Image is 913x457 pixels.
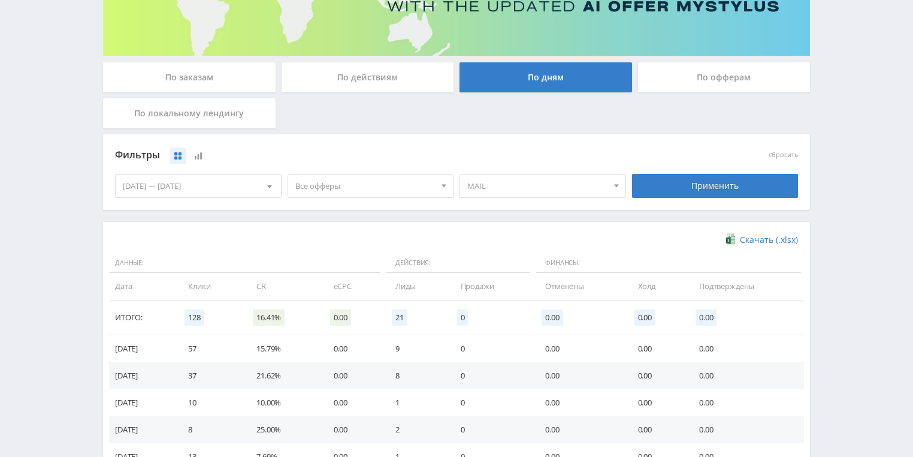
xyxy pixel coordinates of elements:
td: 0.00 [626,362,687,389]
div: Фильтры [115,146,626,164]
td: 0.00 [322,389,384,416]
td: 0.00 [322,335,384,362]
td: 37 [176,362,244,389]
td: 1 [383,389,448,416]
td: 0.00 [687,335,804,362]
span: 0.00 [542,309,563,326]
span: Финансы: [536,253,801,273]
div: По локальному лендингу [103,98,276,128]
td: Холд [626,273,687,300]
td: 0.00 [533,389,626,416]
span: MAIL [467,175,607,197]
span: Скачать (.xlsx) [740,235,798,245]
td: eCPC [322,273,384,300]
img: xlsx [726,233,736,245]
td: 0.00 [687,416,804,443]
td: Итого: [109,300,176,335]
td: 0.00 [687,389,804,416]
td: [DATE] [109,335,176,362]
td: 10 [176,389,244,416]
div: По действиям [282,62,454,92]
span: 16.41% [253,309,285,326]
td: [DATE] [109,416,176,443]
td: 15.79% [244,335,321,362]
td: 25.00% [244,416,321,443]
div: [DATE] — [DATE] [116,175,281,197]
td: Лиды [383,273,448,300]
td: 0.00 [626,335,687,362]
td: 0 [449,389,533,416]
td: Подтверждены [687,273,804,300]
td: 0 [449,362,533,389]
td: 10.00% [244,389,321,416]
td: 0.00 [322,362,384,389]
td: Дата [109,273,176,300]
td: Продажи [449,273,533,300]
span: 0.00 [696,309,717,326]
td: 2 [383,416,448,443]
td: 8 [383,362,448,389]
td: 21.62% [244,362,321,389]
td: 9 [383,335,448,362]
span: 21 [392,309,407,326]
td: 0.00 [626,416,687,443]
td: 0.00 [322,416,384,443]
td: 0 [449,335,533,362]
div: По заказам [103,62,276,92]
td: 0 [449,416,533,443]
td: Отменены [533,273,626,300]
span: Данные: [109,253,380,273]
span: Действия: [386,253,530,273]
div: Применить [632,174,799,198]
td: 8 [176,416,244,443]
td: 0.00 [687,362,804,389]
div: По дням [459,62,632,92]
a: Скачать (.xlsx) [726,234,798,246]
span: Все офферы [295,175,436,197]
td: 0.00 [533,416,626,443]
td: Клики [176,273,244,300]
span: 128 [185,309,204,326]
button: сбросить [769,151,798,159]
td: 57 [176,335,244,362]
td: 0.00 [533,335,626,362]
td: [DATE] [109,389,176,416]
span: 0.00 [330,309,351,326]
td: 0.00 [626,389,687,416]
span: 0.00 [634,309,655,326]
td: CR [244,273,321,300]
span: 0 [457,309,468,326]
td: [DATE] [109,362,176,389]
td: 0.00 [533,362,626,389]
div: По офферам [638,62,811,92]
